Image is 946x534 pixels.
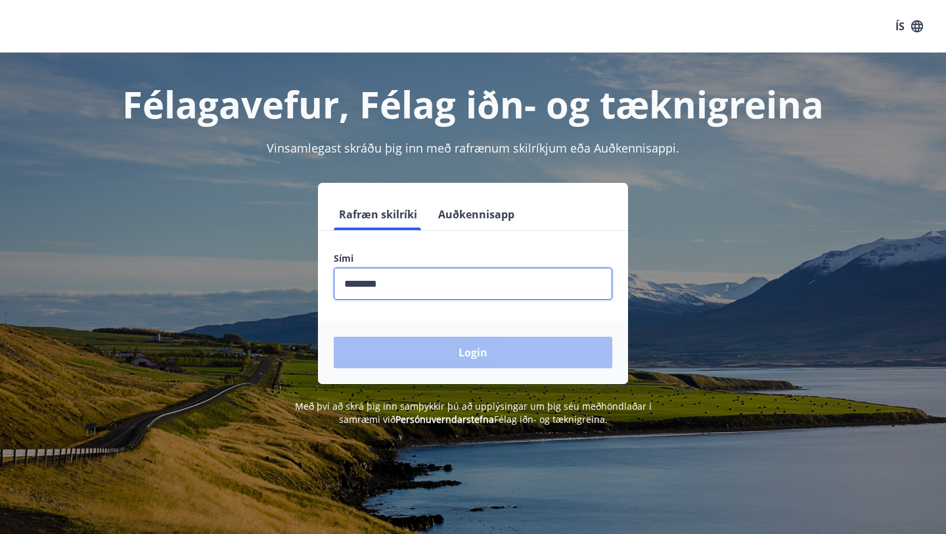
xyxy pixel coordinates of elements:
[334,199,422,230] button: Rafræn skilríki
[295,400,652,425] span: Með því að skrá þig inn samþykkir þú að upplýsingar um þig séu meðhöndlaðar í samræmi við Félag i...
[888,14,930,38] button: ÍS
[433,199,520,230] button: Auðkennisapp
[334,252,612,265] label: Sími
[395,413,494,425] a: Persónuverndarstefna
[16,79,930,129] h1: Félagavefur, Félag iðn- og tæknigreina
[267,140,679,156] span: Vinsamlegast skráðu þig inn með rafrænum skilríkjum eða Auðkennisappi.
